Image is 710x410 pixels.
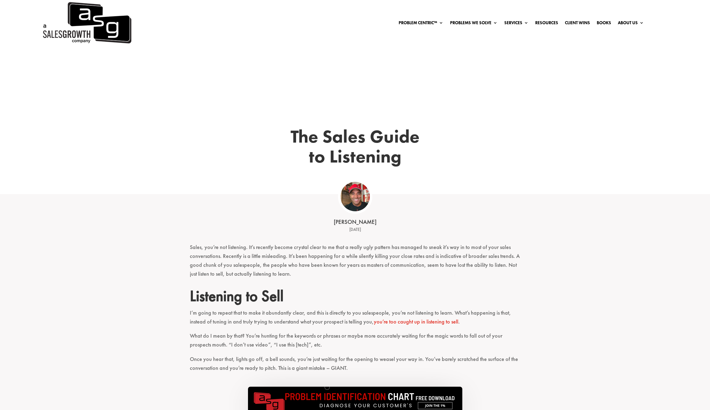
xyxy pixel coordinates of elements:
[190,287,520,308] h2: Listening to Sell
[618,21,644,27] a: About Us
[190,308,520,332] p: I’m going to repeat that to make it abundantly clear, and this is directly to you salespeople, yo...
[260,218,450,226] div: [PERSON_NAME]
[260,226,450,233] div: [DATE]
[450,21,498,27] a: Problems We Solve
[565,21,590,27] a: Client Wins
[340,182,370,211] img: ASG Co_alternate lockup (1)
[399,21,443,27] a: Problem Centric™
[597,21,611,27] a: Books
[190,355,520,378] p: Once you hear that, lights go off, a bell sounds, you’re just waiting for the opening to weasel y...
[374,318,458,325] a: you’re too caught up in listening to sell
[190,243,520,284] p: Sales, you’re not listening. It’s recently become crystal clear to me that a really ugly pattern ...
[535,21,558,27] a: Resources
[254,127,456,169] h1: The Sales Guide to Listening
[190,331,520,355] p: What do I mean by that? You’re hunting for the keywords or phrases or maybe more accurately waiti...
[504,21,528,27] a: Services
